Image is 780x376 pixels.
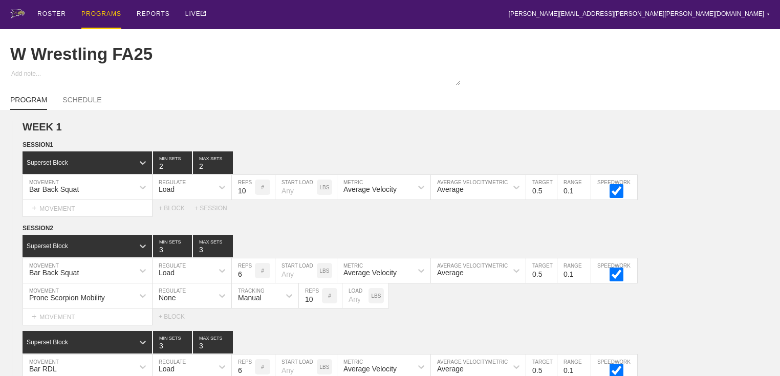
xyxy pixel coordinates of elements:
p: # [261,185,264,190]
p: LBS [320,268,330,274]
div: Bar RDL [29,365,57,373]
div: Average Velocity [343,365,397,373]
span: SESSION 2 [23,225,53,232]
div: None [159,294,176,302]
div: Superset Block [27,242,68,250]
div: Manual [238,294,262,302]
p: # [261,364,264,370]
div: Average [437,269,464,277]
div: Average Velocity [343,269,397,277]
iframe: Chat Widget [596,258,780,376]
img: logo [10,9,25,18]
div: MOVEMENT [23,200,153,217]
p: # [261,268,264,274]
div: MOVEMENT [23,308,153,325]
div: Load [159,365,175,373]
p: # [328,293,331,299]
input: Any [275,258,317,283]
span: + [32,204,36,212]
input: None [193,331,233,353]
div: Prone Scorpion Mobility [29,294,105,302]
input: None [193,235,233,257]
span: WEEK 1 [23,121,62,132]
a: PROGRAM [10,96,47,110]
div: Average [437,185,464,193]
div: Average Velocity [343,185,397,193]
div: Bar Back Squat [29,185,79,193]
div: Bar Back Squat [29,269,79,277]
span: + [32,312,36,321]
div: + BLOCK [159,313,194,320]
input: Any [275,175,317,200]
input: Any [342,283,369,308]
input: None [193,151,233,174]
p: LBS [372,293,381,299]
p: LBS [320,364,330,370]
div: Load [159,185,175,193]
div: + BLOCK [159,205,194,212]
div: Average [437,365,464,373]
a: SCHEDULE [62,96,101,109]
div: ▼ [767,11,770,17]
div: Load [159,269,175,277]
p: LBS [320,185,330,190]
div: Superset Block [27,339,68,346]
div: Superset Block [27,159,68,166]
div: + SESSION [194,205,235,212]
span: SESSION 1 [23,141,53,148]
